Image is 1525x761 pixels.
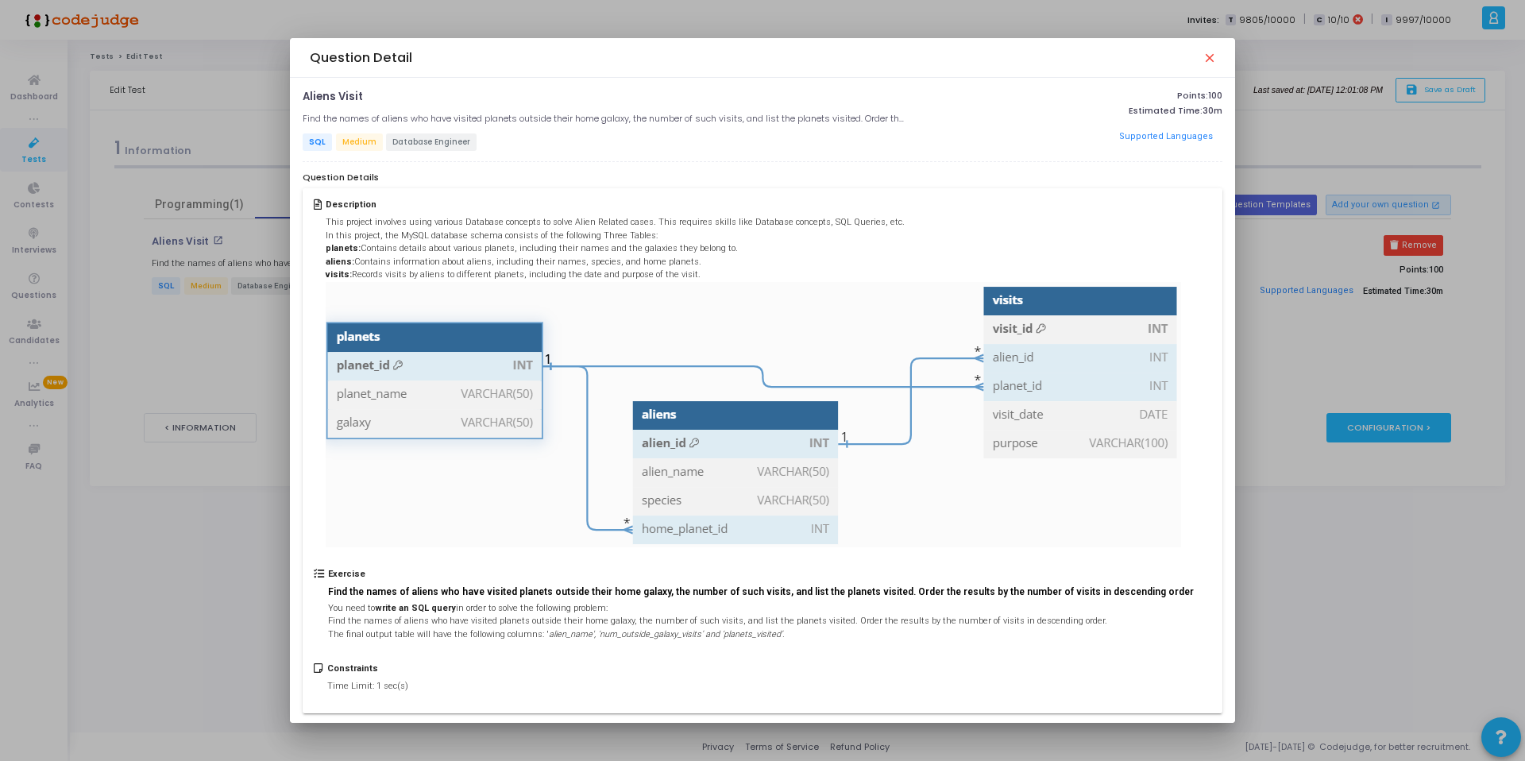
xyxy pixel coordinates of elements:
span: 30m [1203,106,1222,116]
strong: write an SQL query [375,603,456,613]
p: Points: [924,91,1222,101]
p: Aliens Visit [303,91,363,103]
h5: Find the names of aliens who have visited planets outside their home galaxy, the number of such v... [303,114,908,124]
span: Question Details [303,171,379,184]
span: 100 [1208,89,1222,102]
h5: Description [326,199,1181,210]
p: Time Limit: 1 sec(s) [327,680,408,693]
p: You need to in order to solve the following problem: Find the names of aliens who have visited pl... [328,602,1194,642]
span: SQL [303,133,332,151]
i: alien_name', ‘num_outside_galaxy_visits’ and ‘planets_visited’. [549,629,785,639]
h5: Exercise [328,569,1194,579]
span: Medium [336,133,383,151]
h5: Constraints [327,663,408,674]
p: This project involves using various Database concepts to solve Alien Related cases. This requires... [326,216,1181,547]
h3: Find the names of aliens who have visited planets outside their home galaxy, the number of such v... [328,586,1194,598]
mat-icon: close [1203,51,1215,64]
button: Supported Languages [1114,125,1218,149]
strong: planets: [326,243,361,253]
strong: visits: [326,269,352,280]
p: Estimated Time: [924,106,1222,116]
strong: aliens: [326,257,354,267]
h4: Question Detail [310,50,412,66]
img: 1717508673597--Screenshot%202024-06-04%20190216.png [326,282,1181,547]
span: Database Engineer [386,133,477,151]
